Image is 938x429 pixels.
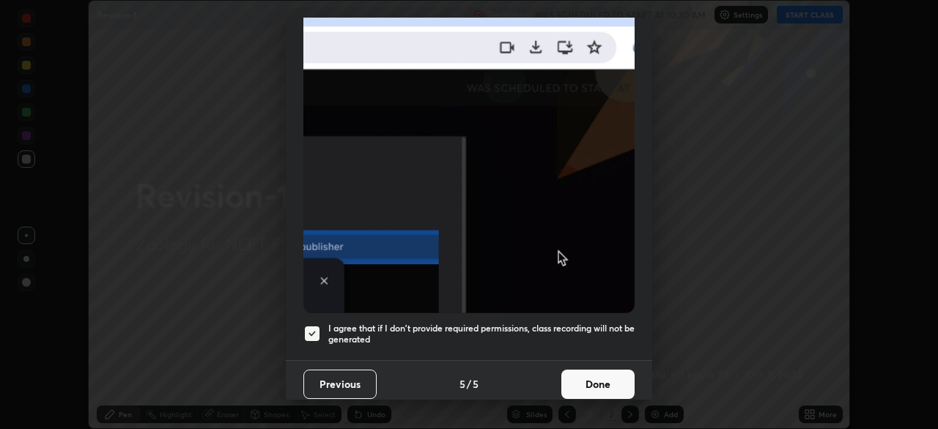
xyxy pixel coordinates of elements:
[561,370,635,399] button: Done
[303,370,377,399] button: Previous
[467,376,471,392] h4: /
[473,376,479,392] h4: 5
[328,323,635,345] h5: I agree that if I don't provide required permissions, class recording will not be generated
[459,376,465,392] h4: 5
